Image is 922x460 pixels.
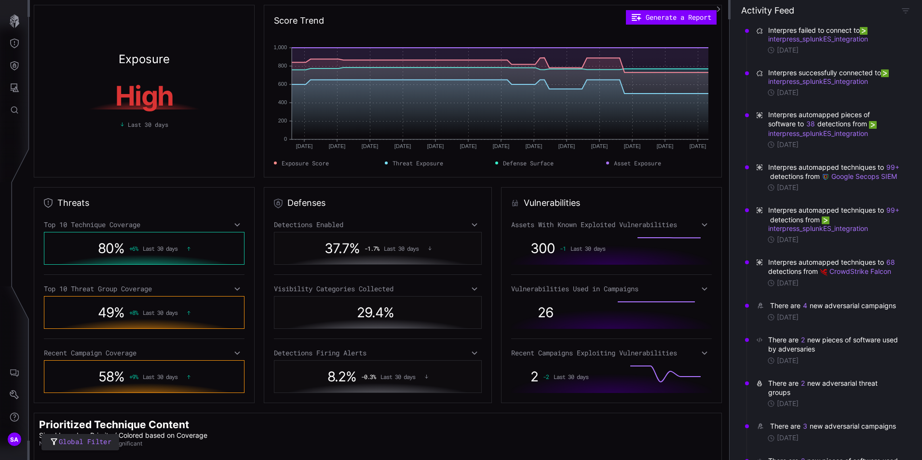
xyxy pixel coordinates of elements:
img: Splunk ES [822,216,829,224]
a: interpress_splunkES_integration [768,26,869,43]
text: [DATE] [690,143,706,149]
time: [DATE] [777,88,799,97]
span: Asset Exposure [614,159,661,167]
div: There are new pieces of software used by adversaries [768,335,901,353]
span: -1 [560,245,566,252]
text: [DATE] [460,143,477,149]
span: 2 [530,368,538,385]
time: [DATE] [777,235,799,244]
span: No Coverage [39,440,75,447]
img: Demo CrowdStrike Falcon [820,269,827,276]
button: Global Filter [41,434,119,451]
text: 400 [278,99,287,105]
div: Recent Campaign Coverage [44,349,244,357]
time: [DATE] [777,433,799,442]
span: 8.2 % [327,368,356,385]
h2: Exposure [119,54,170,65]
div: Detections Firing Alerts [274,349,482,357]
span: Last 30 days [384,245,419,252]
text: [DATE] [296,143,313,149]
span: 29.4 % [357,304,394,321]
span: Last 30 days [143,309,177,316]
h1: High [54,82,235,109]
text: [DATE] [394,143,411,149]
time: [DATE] [777,279,799,287]
img: Splunk ES [869,121,877,129]
div: Recent Campaigns Exploiting Vulnerabilities [511,349,712,357]
span: 37.7 % [325,240,360,257]
div: Visibility Categories Collected [274,284,482,293]
text: 1,000 [274,44,287,50]
button: 3 [802,421,808,431]
h4: Activity Feed [741,5,794,16]
span: Interpres automapped techniques to detections from [768,162,901,181]
span: Interpres automapped techniques to detections from [768,257,901,276]
h2: Score Trend [274,15,324,27]
p: Sized based on Priority / Colored based on Coverage [39,431,717,440]
a: interpress_splunkES_integration [768,216,868,232]
span: 58 % [98,368,124,385]
button: SA [0,428,28,450]
text: [DATE] [558,143,575,149]
button: Generate a Report [626,10,717,25]
text: [DATE] [427,143,444,149]
span: 49 % [98,304,124,321]
text: [DATE] [329,143,346,149]
span: Last 30 days [554,373,588,380]
span: Interpres automapped techniques to detections from [768,205,901,233]
div: Detections Enabled [274,220,482,229]
time: [DATE] [777,399,799,408]
text: 800 [278,63,287,68]
span: Last 30 days [143,373,177,380]
button: 2 [800,379,805,388]
span: Defense Surface [503,159,554,167]
span: Threat Exposure [393,159,443,167]
span: SA [10,434,19,445]
time: [DATE] [777,183,799,192]
span: 80 % [98,240,124,257]
button: 68 [886,257,895,267]
h2: Defenses [287,197,325,209]
span: -2 [543,373,549,380]
span: -0.3 % [361,373,376,380]
span: Global Filter [59,436,111,448]
time: [DATE] [777,46,799,54]
span: Last 30 days [380,373,415,380]
a: Google Secops SIEM [822,172,897,180]
a: interpress_splunkES_integration [768,120,879,137]
span: Exposure Score [282,159,329,167]
span: 26 [538,304,553,321]
text: [DATE] [362,143,379,149]
span: + 9 % [129,373,138,380]
button: 99+ [886,205,900,215]
a: CrowdStrike Falcon [820,267,891,275]
button: 38 [806,119,815,129]
time: [DATE] [777,140,799,149]
text: [DATE] [526,143,542,149]
span: -1.7 % [365,245,379,252]
h2: Vulnerabilities [524,197,580,209]
text: [DATE] [591,143,608,149]
span: + 6 % [129,245,138,252]
span: + 8 % [129,309,138,316]
a: interpress_splunkES_integration [768,68,891,85]
div: There are new adversarial campaigns [770,421,898,431]
div: Top 10 Threat Group Coverage [44,284,244,293]
text: 0 [284,136,287,142]
span: Last 30 days [570,245,605,252]
div: Assets With Known Exploited Vulnerabilities [511,220,712,229]
div: Vulnerabilities Used in Campaigns [511,284,712,293]
span: Interpres successfully connected to [768,68,901,86]
time: [DATE] [777,356,799,365]
h2: Prioritized Technique Content [39,418,717,431]
text: [DATE] [657,143,674,149]
span: Interpres failed to connect to [768,26,901,43]
span: 300 [530,240,555,257]
img: Splunk ES [860,27,868,35]
h2: Threats [57,197,89,209]
div: There are new adversarial threat groups [768,379,901,397]
span: Significant [113,440,142,447]
text: [DATE] [493,143,510,149]
span: Last 30 days [143,245,177,252]
button: 2 [800,335,805,345]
